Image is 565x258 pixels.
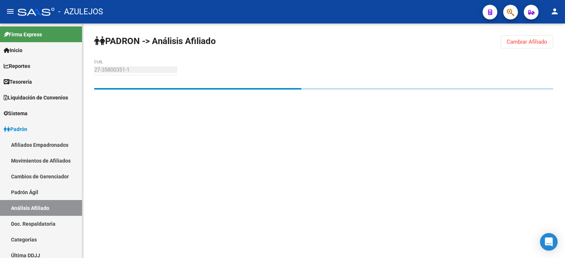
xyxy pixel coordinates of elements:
[4,125,27,133] span: Padrón
[4,62,30,70] span: Reportes
[501,35,553,48] button: Cambiar Afiliado
[4,94,68,102] span: Liquidación de Convenios
[550,7,559,16] mat-icon: person
[4,109,28,117] span: Sistema
[94,36,216,46] strong: PADRON -> Análisis Afiliado
[4,46,22,54] span: Inicio
[6,7,15,16] mat-icon: menu
[58,4,103,20] span: - AZULEJOS
[4,30,42,39] span: Firma Express
[507,39,547,45] span: Cambiar Afiliado
[4,78,32,86] span: Tesorería
[540,233,558,251] div: Open Intercom Messenger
